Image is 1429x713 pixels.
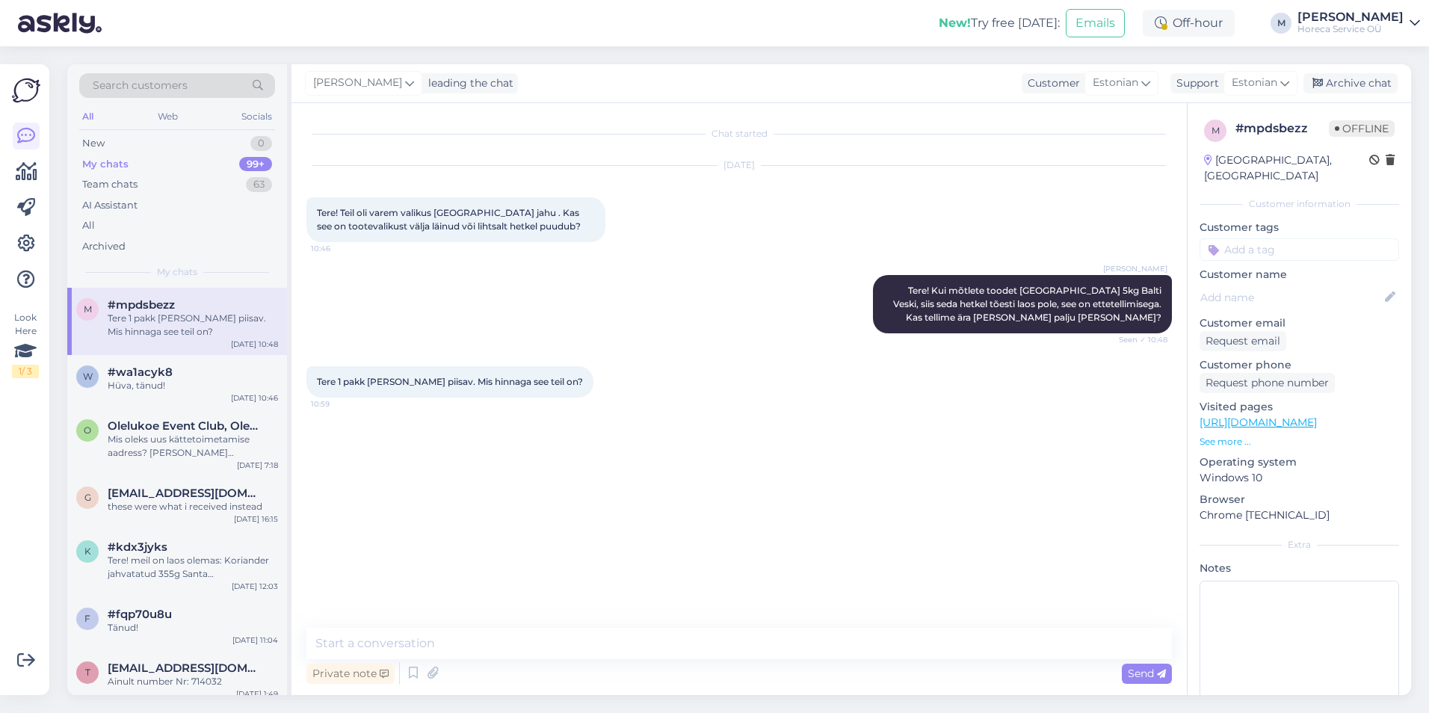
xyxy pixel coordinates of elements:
[311,398,367,410] span: 10:59
[1200,267,1399,283] p: Customer name
[157,265,197,279] span: My chats
[108,661,263,675] span: timofei@schlossle-hotels.com
[84,546,91,557] span: k
[236,688,278,700] div: [DATE] 1:49
[939,14,1060,32] div: Try free [DATE]:
[108,298,175,312] span: #mpdsbezz
[317,207,581,232] span: Tere! Teil oli varem valikus [GEOGRAPHIC_DATA] jahu . Kas see on tootevalikust välja läinud või l...
[1200,289,1382,306] input: Add name
[12,365,39,378] div: 1 / 3
[893,285,1164,323] span: Tere! Kui mõtlete toodet [GEOGRAPHIC_DATA] 5kg Balti Veski, siis seda hetkel tõesti laos pole, se...
[1329,120,1395,137] span: Offline
[246,177,272,192] div: 63
[239,157,272,172] div: 99+
[311,243,367,254] span: 10:46
[108,312,278,339] div: Tere 1 pakk [PERSON_NAME] piisav. Mis hinnaga see teil on?
[1200,357,1399,373] p: Customer phone
[1143,10,1235,37] div: Off-hour
[1200,538,1399,552] div: Extra
[1066,9,1125,37] button: Emails
[85,667,90,678] span: t
[231,339,278,350] div: [DATE] 10:48
[1271,13,1291,34] div: M
[1303,73,1398,93] div: Archive chat
[1200,197,1399,211] div: Customer information
[155,107,181,126] div: Web
[108,675,278,688] div: Ainult number Nr: 714032
[1200,416,1317,429] a: [URL][DOMAIN_NAME]
[93,78,188,93] span: Search customers
[1200,561,1399,576] p: Notes
[250,136,272,151] div: 0
[232,635,278,646] div: [DATE] 11:04
[939,16,971,30] b: New!
[1022,75,1080,91] div: Customer
[1200,331,1286,351] div: Request email
[108,433,278,460] div: Mis oleks uus kättetoimetamise aadress? [PERSON_NAME] kliendikaardil muudatused. Kas ettevõte on:...
[79,107,96,126] div: All
[317,376,583,387] span: Tere 1 pakk [PERSON_NAME] piisav. Mis hinnaga see teil on?
[1200,454,1399,470] p: Operating system
[108,540,167,554] span: #kdx3jyks
[82,177,138,192] div: Team chats
[83,371,93,382] span: w
[82,136,105,151] div: New
[1200,435,1399,448] p: See more ...
[82,218,95,233] div: All
[306,127,1172,141] div: Chat started
[306,158,1172,172] div: [DATE]
[82,198,138,213] div: AI Assistant
[84,303,92,315] span: m
[82,157,129,172] div: My chats
[108,608,172,621] span: #fqp70u8u
[232,581,278,592] div: [DATE] 12:03
[1200,220,1399,235] p: Customer tags
[1212,125,1220,136] span: m
[108,621,278,635] div: Tänud!
[1235,120,1329,138] div: # mpdsbezz
[108,419,263,433] span: Olelukoe Event Club, OleLukoe Fantazija OÜ
[108,365,173,379] span: #wa1acyk8
[1200,315,1399,331] p: Customer email
[306,664,395,684] div: Private note
[1170,75,1219,91] div: Support
[234,513,278,525] div: [DATE] 16:15
[108,554,278,581] div: Tere! meil on laos olemas: Koriander jahvatatud 355g Santa [PERSON_NAME] terve 270g [GEOGRAPHIC_D...
[108,379,278,392] div: Hüva, tänud!
[84,492,91,503] span: g
[12,311,39,378] div: Look Here
[1297,11,1420,35] a: [PERSON_NAME]Horeca Service OÜ
[422,75,513,91] div: leading the chat
[238,107,275,126] div: Socials
[12,76,40,105] img: Askly Logo
[1111,334,1167,345] span: Seen ✓ 10:48
[108,487,263,500] span: gnr.kid@gmail.com
[1200,492,1399,507] p: Browser
[1103,263,1167,274] span: [PERSON_NAME]
[1200,507,1399,523] p: Chrome [TECHNICAL_ID]
[231,392,278,404] div: [DATE] 10:46
[237,460,278,471] div: [DATE] 7:18
[1128,667,1166,680] span: Send
[1200,470,1399,486] p: Windows 10
[1232,75,1277,91] span: Estonian
[84,613,90,624] span: f
[1297,11,1404,23] div: [PERSON_NAME]
[1200,399,1399,415] p: Visited pages
[313,75,402,91] span: [PERSON_NAME]
[1093,75,1138,91] span: Estonian
[1200,238,1399,261] input: Add a tag
[1297,23,1404,35] div: Horeca Service OÜ
[82,239,126,254] div: Archived
[84,425,91,436] span: O
[1200,373,1335,393] div: Request phone number
[108,500,278,513] div: these were what i received instead
[1204,152,1369,184] div: [GEOGRAPHIC_DATA], [GEOGRAPHIC_DATA]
